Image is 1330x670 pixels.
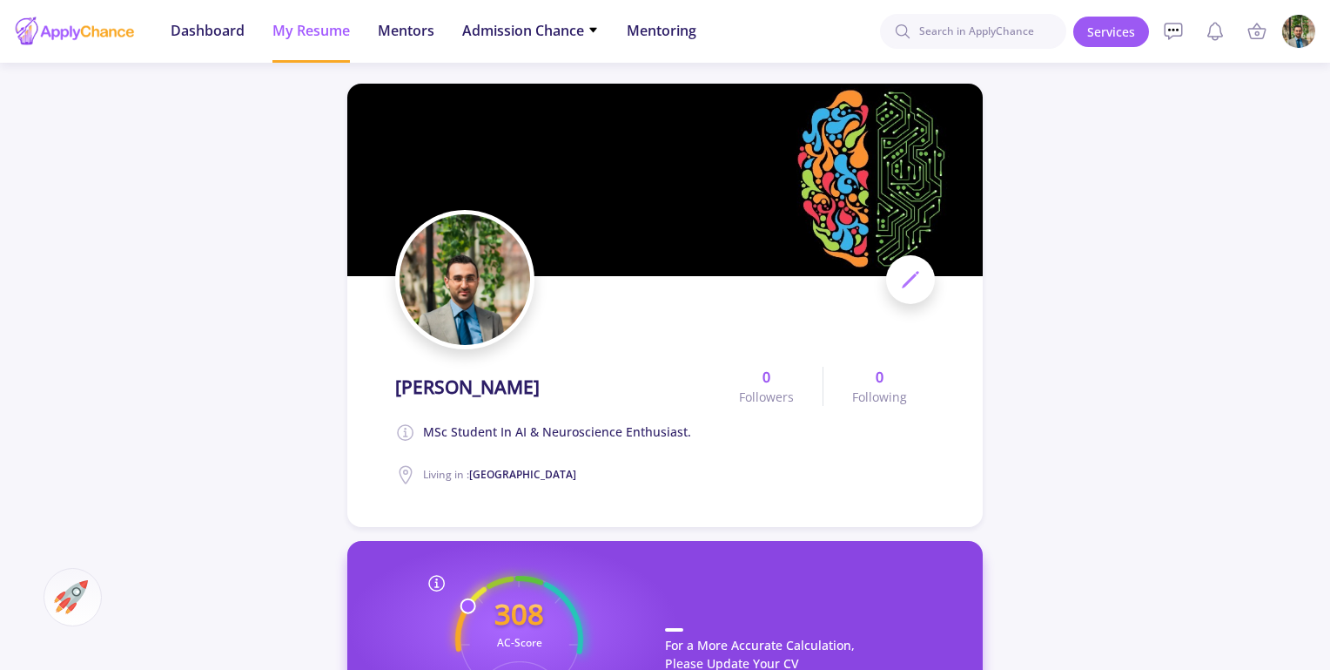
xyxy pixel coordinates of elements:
[880,14,1066,49] input: Search in ApplyChance
[462,20,599,41] span: Admission Chance
[852,388,907,406] span: Following
[395,374,540,402] span: [PERSON_NAME]
[1073,17,1149,47] a: Services
[423,423,691,443] span: MSc student in AI & neuroscience enthusiast.
[494,594,544,633] text: 308
[423,467,576,482] span: Living in :
[876,367,883,388] b: 0
[739,388,794,406] span: Followers
[171,20,245,41] span: Dashboard
[497,635,542,650] text: AC-Score
[272,20,350,41] span: My Resume
[627,20,696,41] span: Mentoring
[469,467,576,482] span: [GEOGRAPHIC_DATA]
[54,580,88,614] img: ac-market
[378,20,434,41] span: Mentors
[762,367,770,388] b: 0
